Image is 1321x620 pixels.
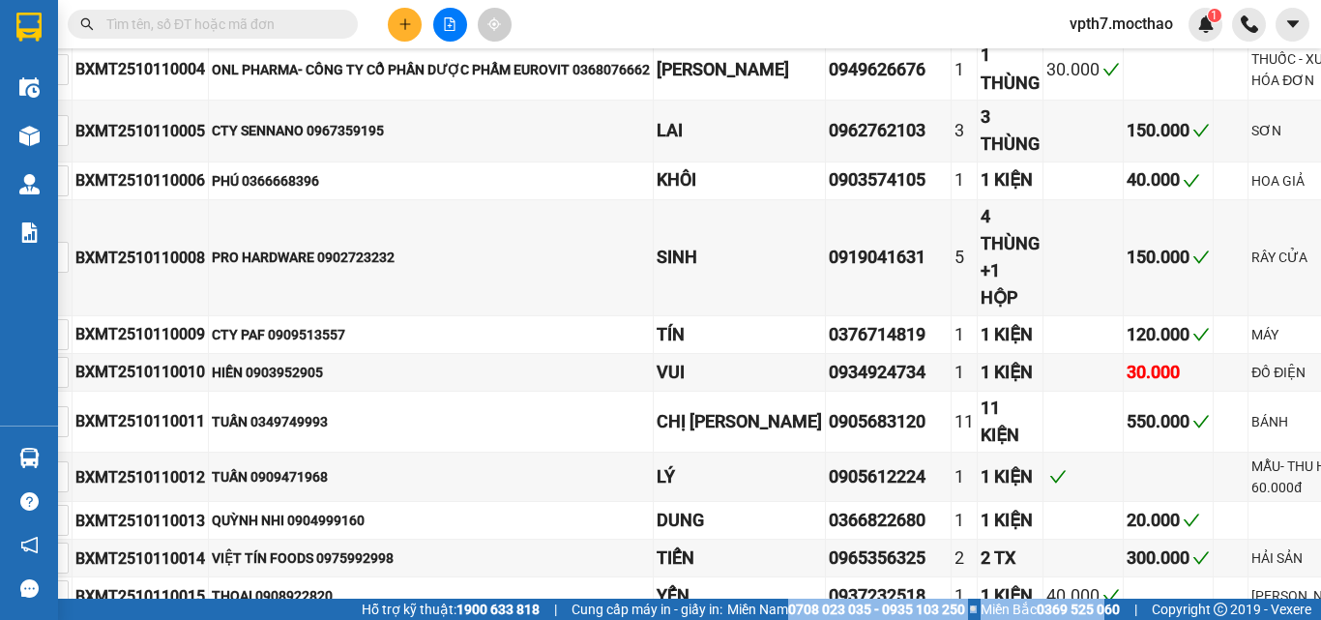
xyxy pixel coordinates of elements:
span: copyright [1214,603,1227,616]
div: BXMT2510110006 [75,168,205,192]
div: PHÚ 0366668396 [212,170,650,192]
div: THOẠI 0908922820 [212,585,650,606]
div: 150.000 [1127,244,1210,271]
span: | [1134,599,1137,620]
div: 0965356325 [829,545,948,572]
div: 120.000 [1127,321,1210,348]
td: 0965356325 [826,540,952,577]
td: 0903574105 [826,162,952,200]
td: 0934924734 [826,354,952,392]
sup: 1 [1208,9,1221,22]
div: 0905612224 [829,463,948,490]
div: DUNG [657,507,822,534]
span: plus [398,17,412,31]
div: 0366822680 [829,507,948,534]
td: BXMT2510110014 [73,540,209,577]
div: QUỲNH NHI 0904999160 [212,510,650,531]
span: check [1192,249,1210,266]
div: BXMT2510110011 [75,409,205,433]
button: caret-down [1276,8,1309,42]
td: DUNG [654,502,826,540]
img: solution-icon [19,222,40,243]
span: question-circle [20,492,39,511]
td: 0919041631 [826,200,952,316]
td: 0905683120 [826,392,952,454]
div: BXMT2510110014 [75,546,205,571]
div: TUẤN 0349749993 [212,411,650,432]
div: YẾN [657,582,822,609]
td: 0937232518 [826,577,952,615]
td: BXMT2510110015 [73,577,209,615]
div: 300.000 [1127,545,1210,572]
span: check [1192,122,1210,139]
td: YẾN [654,577,826,615]
div: 2 TX [981,545,1040,572]
div: 30.000 [1046,56,1120,83]
div: 1 KIỆN [981,321,1040,348]
div: SINH [657,244,822,271]
td: BXMT2510110012 [73,453,209,502]
td: BXMT2510110010 [73,354,209,392]
strong: 0369 525 060 [1037,602,1120,617]
span: file-add [443,17,456,31]
div: 1 KIỆN [981,166,1040,193]
strong: 0708 023 035 - 0935 103 250 [788,602,965,617]
span: Miền Bắc [981,599,1120,620]
div: LÝ [657,463,822,490]
td: BXMT2510110005 [73,101,209,162]
div: 1 THÙNG [981,42,1040,97]
button: plus [388,8,422,42]
div: BXMT2510110010 [75,360,205,384]
div: ONL PHARMA- CÔNG TY CỔ PHẦN DƯỢC PHẨM EUROVIT 0368076662 [212,59,650,80]
div: BXMT2510110013 [75,509,205,533]
div: 4 THÙNG +1 HỘP [981,203,1040,312]
div: 1 KIỆN [981,463,1040,490]
span: search [80,17,94,31]
td: BXMT2510110011 [73,392,209,454]
td: 0905612224 [826,453,952,502]
div: 40.000 [1046,582,1120,609]
div: 1 [954,321,974,348]
div: 2 [954,545,974,572]
span: Hỗ trợ kỹ thuật: [362,599,540,620]
td: 0366822680 [826,502,952,540]
div: 0934924734 [829,359,948,386]
div: 150.000 [1127,117,1210,144]
div: BXMT2510110009 [75,322,205,346]
span: notification [20,536,39,554]
td: TÍN [654,316,826,354]
img: logo-vxr [16,13,42,42]
div: 1 [954,582,974,609]
div: 11 KIỆN [981,395,1040,450]
div: BXMT2510110015 [75,584,205,608]
div: BXMT2510110012 [75,465,205,489]
td: 0962762103 [826,101,952,162]
span: 1 [1211,9,1218,22]
div: 20.000 [1127,507,1210,534]
div: 1 [954,507,974,534]
div: 1 [954,56,974,83]
span: vpth7.mocthao [1054,12,1189,36]
div: 0905683120 [829,408,948,435]
img: phone-icon [1241,15,1258,33]
div: 5 [954,244,974,271]
span: caret-down [1284,15,1302,33]
div: 1 KIỆN [981,507,1040,534]
img: warehouse-icon [19,448,40,468]
div: CTY PAF 0909513557 [212,324,650,345]
div: 1 [954,166,974,193]
img: warehouse-icon [19,77,40,98]
span: check [1102,61,1120,78]
div: 30.000 [1127,359,1210,386]
td: BXMT2510110008 [73,200,209,316]
div: 0919041631 [829,244,948,271]
td: BXMT2510110009 [73,316,209,354]
span: check [1183,172,1200,190]
span: check [1049,468,1067,486]
div: BXMT2510110005 [75,119,205,143]
div: [PERSON_NAME] [657,56,822,83]
div: 1 [954,463,974,490]
div: VIỆT TÍN FOODS 0975992998 [212,547,650,569]
span: aim [487,17,501,31]
span: ⚪️ [970,605,976,613]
